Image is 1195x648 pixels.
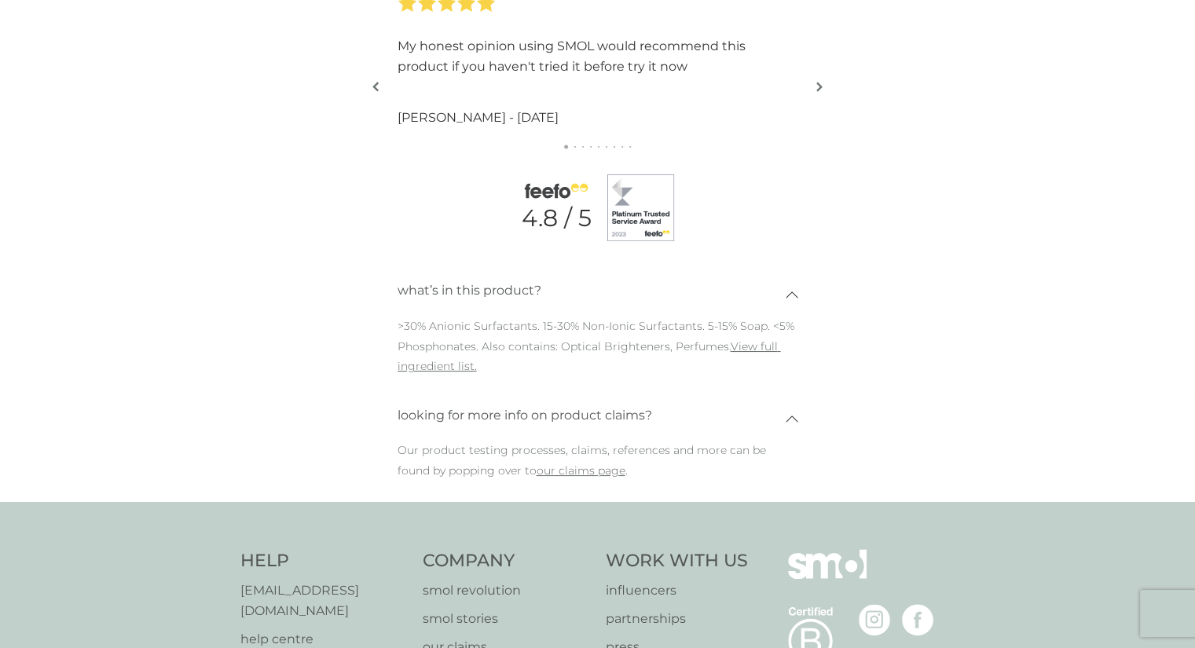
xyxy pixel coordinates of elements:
[606,609,748,629] a: partnerships
[902,604,933,635] img: visit the smol Facebook page
[521,183,592,199] img: feefo logo
[859,604,890,635] img: visit the smol Instagram page
[607,174,674,241] img: feefo badge
[606,580,748,601] a: influencers
[788,549,867,602] img: smol
[398,441,798,493] p: Our product testing processes, claims, references and more can be found by popping over to .
[537,463,625,478] a: our claims page
[522,204,592,232] p: 4.8 / 5
[423,549,590,573] h4: Company
[398,317,798,390] p: >30% Anionic Surfactants. 15-30% Non-Ionic Surfactants. 5-15% Soap. <5% Phosphonates. Also contai...
[240,549,408,573] h4: Help
[398,273,541,309] p: what’s in this product?
[398,36,798,76] p: My honest opinion using SMOL would recommend this product if you haven't tried it before try it now
[423,580,590,601] a: smol revolution
[372,81,379,93] img: left-arrow.svg
[816,81,823,93] img: right-arrow.svg
[398,397,652,434] p: looking for more info on product claims?
[398,108,559,128] p: [PERSON_NAME] - [DATE]
[423,609,590,629] a: smol stories
[240,580,408,621] a: [EMAIL_ADDRESS][DOMAIN_NAME]
[606,549,748,573] h4: Work With Us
